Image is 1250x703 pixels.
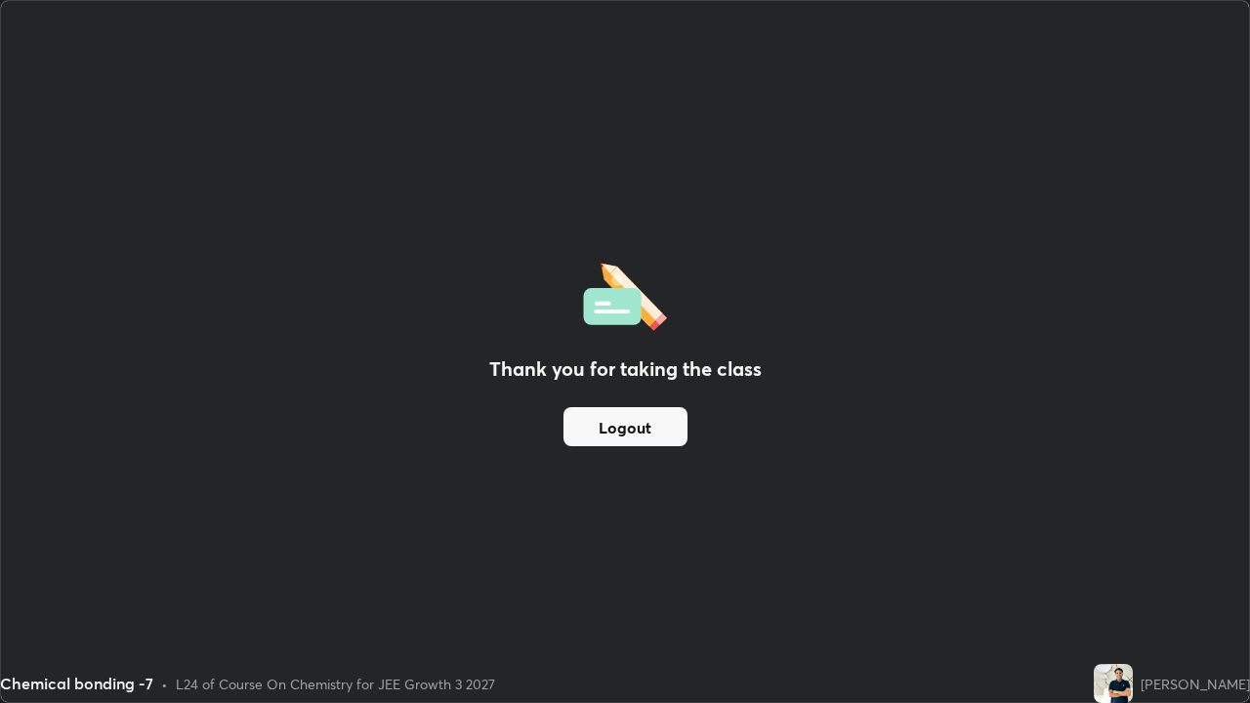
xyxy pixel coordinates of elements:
div: [PERSON_NAME] [1141,674,1250,694]
div: • [161,674,168,694]
img: 6f5849fa1b7a4735bd8d44a48a48ab07.jpg [1094,664,1133,703]
div: L24 of Course On Chemistry for JEE Growth 3 2027 [176,674,495,694]
button: Logout [563,407,687,446]
img: offlineFeedback.1438e8b3.svg [583,257,667,331]
h2: Thank you for taking the class [489,354,762,384]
